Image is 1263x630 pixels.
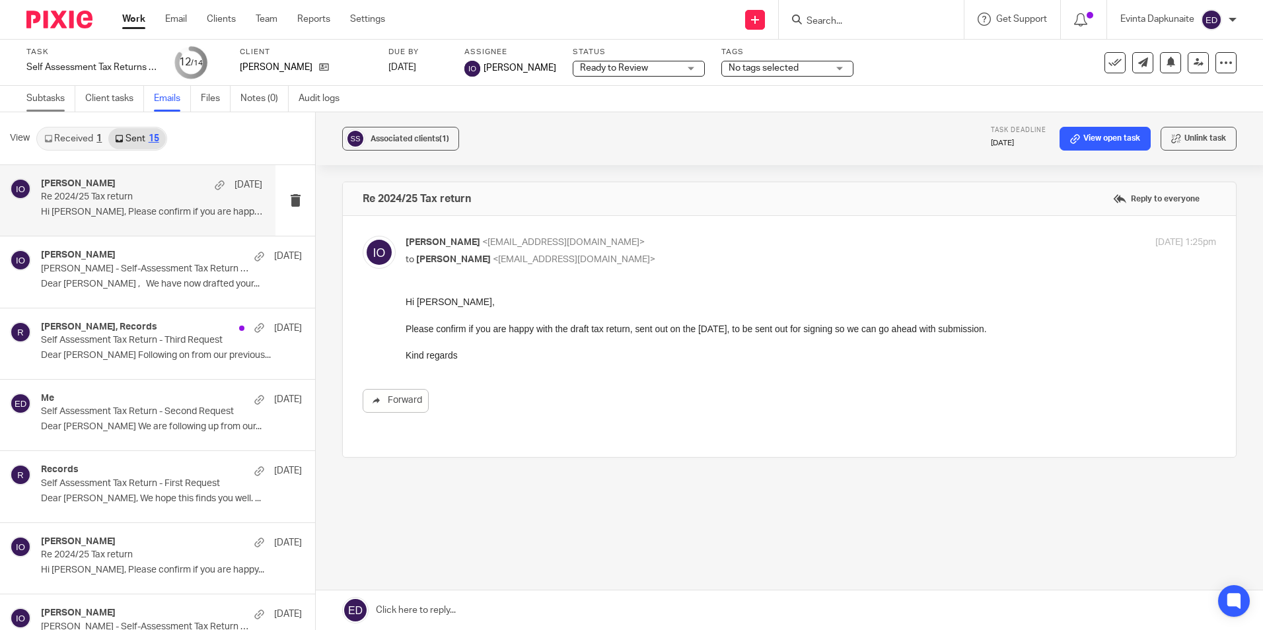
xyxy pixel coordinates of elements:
[10,464,31,485] img: svg%3E
[240,47,372,57] label: Client
[41,279,302,290] p: Dear [PERSON_NAME] , We have now drafted your...
[416,255,491,264] span: [PERSON_NAME]
[484,61,556,75] span: [PERSON_NAME]
[493,255,655,264] span: <[EMAIL_ADDRESS][DOMAIN_NAME]>
[342,127,459,151] button: Associated clients(1)
[274,393,302,406] p: [DATE]
[406,255,414,264] span: to
[41,207,262,218] p: Hi [PERSON_NAME], Please confirm if you are happy...
[274,608,302,621] p: [DATE]
[274,250,302,263] p: [DATE]
[464,61,480,77] img: svg%3E
[363,192,471,205] h4: Re 2024/25 Tax return
[41,536,116,547] h4: [PERSON_NAME]
[1060,127,1151,151] a: View open task
[41,549,250,561] p: Re 2024/25 Tax return
[363,236,396,269] img: svg%3E
[41,421,302,433] p: Dear [PERSON_NAME] We are following up from our...
[108,128,165,149] a: Sent15
[26,47,159,57] label: Task
[41,464,79,475] h4: Records
[1201,9,1222,30] img: svg%3E
[41,192,218,203] p: Re 2024/25 Tax return
[41,250,116,261] h4: [PERSON_NAME]
[149,134,159,143] div: 15
[805,16,924,28] input: Search
[240,61,312,74] p: [PERSON_NAME]
[38,128,108,149] a: Received1
[191,59,203,67] small: /14
[274,322,302,335] p: [DATE]
[10,393,31,414] img: svg%3E
[1155,236,1216,250] p: [DATE] 1:25pm
[482,238,645,247] span: <[EMAIL_ADDRESS][DOMAIN_NAME]>
[388,63,416,72] span: [DATE]
[41,493,302,505] p: Dear [PERSON_NAME], We hope this finds you well. ...
[345,129,365,149] img: svg%3E
[10,131,30,145] span: View
[26,61,159,74] div: Self Assessment Tax Returns - NON BOOKKEEPING CLIENTS
[179,55,203,70] div: 12
[41,335,250,346] p: Self Assessment Tax Return - Third Request
[299,86,349,112] a: Audit logs
[10,322,31,343] img: svg%3E
[10,178,31,199] img: svg%3E
[85,86,144,112] a: Client tasks
[274,464,302,477] p: [DATE]
[41,178,116,190] h4: [PERSON_NAME]
[154,86,191,112] a: Emails
[350,13,385,26] a: Settings
[1120,13,1194,26] p: Evinta Dapkunaite
[41,478,250,489] p: Self Assessment Tax Return - First Request
[41,608,116,619] h4: [PERSON_NAME]
[207,13,236,26] a: Clients
[41,263,250,275] p: [PERSON_NAME] - Self-Assessment Tax Return 2024/25
[41,322,157,333] h4: [PERSON_NAME], Records
[371,135,449,143] span: Associated clients
[991,138,1046,149] p: [DATE]
[122,13,145,26] a: Work
[41,393,54,404] h4: Me
[580,63,648,73] span: Ready to Review
[10,608,31,629] img: svg%3E
[235,178,262,192] p: [DATE]
[10,250,31,271] img: svg%3E
[41,565,302,576] p: Hi [PERSON_NAME], Please confirm if you are happy...
[991,127,1046,133] span: Task deadline
[165,13,187,26] a: Email
[41,350,302,361] p: Dear [PERSON_NAME] Following on from our previous...
[1161,127,1237,151] button: Unlink task
[96,134,102,143] div: 1
[721,47,853,57] label: Tags
[439,135,449,143] span: (1)
[464,47,556,57] label: Assignee
[26,86,75,112] a: Subtasks
[573,47,705,57] label: Status
[996,15,1047,24] span: Get Support
[10,536,31,557] img: svg%3E
[201,86,231,112] a: Files
[274,536,302,549] p: [DATE]
[406,238,480,247] span: [PERSON_NAME]
[363,389,429,413] a: Forward
[388,47,448,57] label: Due by
[1110,189,1203,209] label: Reply to everyone
[26,11,92,28] img: Pixie
[41,406,250,417] p: Self Assessment Tax Return - Second Request
[256,13,277,26] a: Team
[297,13,330,26] a: Reports
[729,63,799,73] span: No tags selected
[240,86,289,112] a: Notes (0)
